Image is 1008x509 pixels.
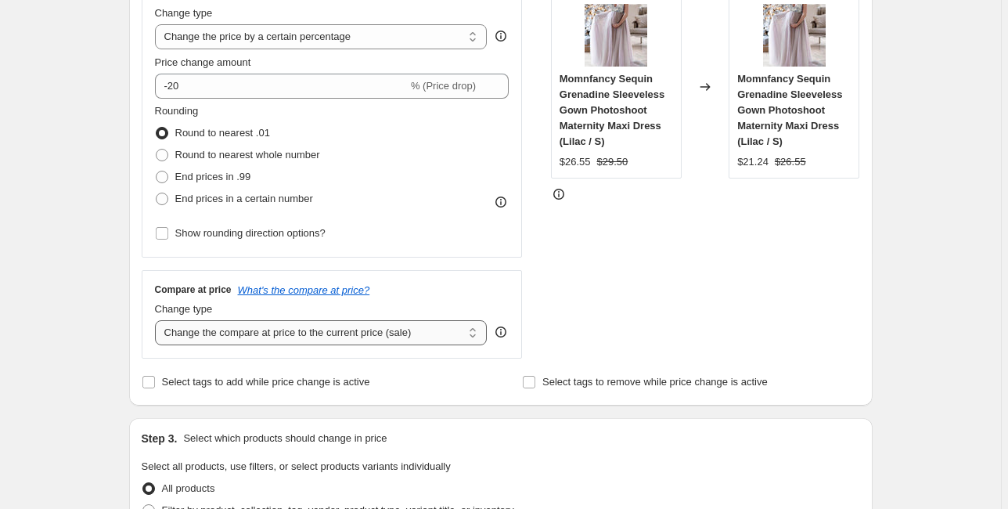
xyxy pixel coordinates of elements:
span: End prices in .99 [175,171,251,182]
h3: Compare at price [155,283,232,296]
span: Round to nearest whole number [175,149,320,161]
span: Price change amount [155,56,251,68]
div: help [493,28,509,44]
span: Change type [155,7,213,19]
span: Momnfancy Sequin Grenadine Sleeveless Gown Photoshoot Maternity Maxi Dress (Lilac / S) [560,73,664,147]
strike: $26.55 [775,154,806,170]
span: All products [162,482,215,494]
div: help [493,324,509,340]
img: 10107522540-1_80x.jpg [763,4,826,67]
span: Select tags to add while price change is active [162,376,370,388]
span: Show rounding direction options? [175,227,326,239]
span: Momnfancy Sequin Grenadine Sleeveless Gown Photoshoot Maternity Maxi Dress (Lilac / S) [737,73,842,147]
img: 10107522540-1_80x.jpg [585,4,647,67]
input: -15 [155,74,408,99]
h2: Step 3. [142,431,178,446]
span: Rounding [155,105,199,117]
strike: $29.50 [597,154,628,170]
span: Select tags to remove while price change is active [542,376,768,388]
span: Select all products, use filters, or select products variants individually [142,460,451,472]
div: $26.55 [560,154,591,170]
span: End prices in a certain number [175,193,313,204]
div: $21.24 [737,154,769,170]
span: Round to nearest .01 [175,127,270,139]
p: Select which products should change in price [183,431,387,446]
button: What's the compare at price? [238,284,370,296]
span: % (Price drop) [411,80,476,92]
span: Change type [155,303,213,315]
